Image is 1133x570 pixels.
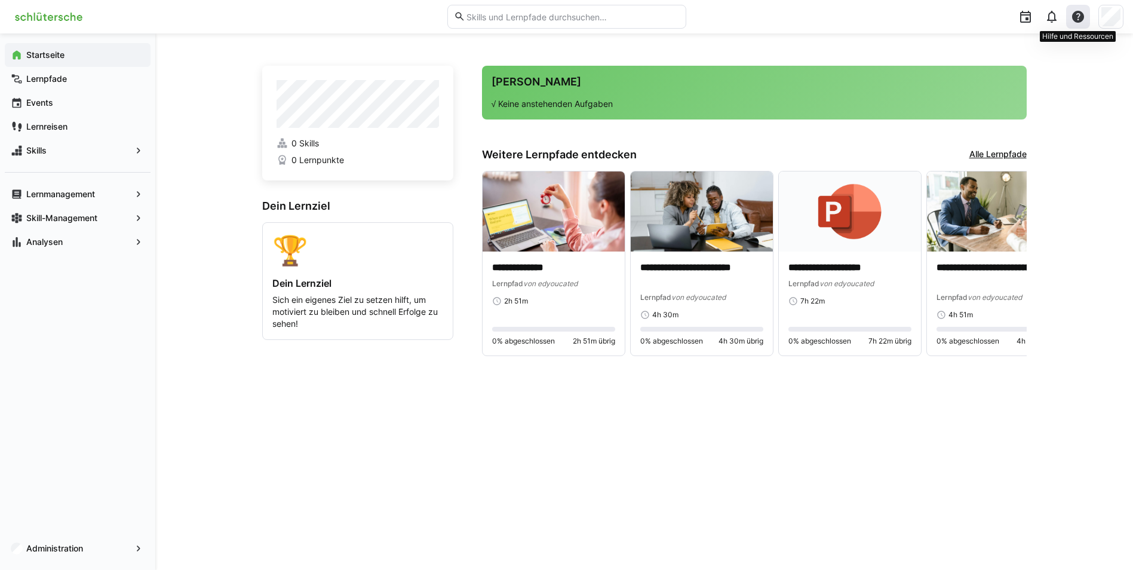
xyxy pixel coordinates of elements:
span: 4h 30m [652,310,678,320]
h3: Dein Lernziel [262,200,453,213]
span: 0% abgeschlossen [640,336,703,346]
span: 4h 30m übrig [719,336,763,346]
span: 0 Lernpunkte [291,154,344,166]
h4: Dein Lernziel [272,277,443,289]
span: Lernpfad [492,279,523,288]
span: 4h 51m übrig [1017,336,1060,346]
p: Sich ein eigenes Ziel zu setzen hilft, um motiviert zu bleiben und schnell Erfolge zu sehen! [272,294,443,330]
span: von edyoucated [523,279,578,288]
span: Lernpfad [788,279,819,288]
span: 0% abgeschlossen [492,336,555,346]
span: 0% abgeschlossen [788,336,851,346]
div: Hilfe und Ressourcen [1040,31,1116,42]
img: image [927,171,1069,252]
span: 4h 51m [948,310,973,320]
img: image [483,171,625,252]
input: Skills und Lernpfade durchsuchen… [465,11,679,22]
a: 0 Skills [277,137,439,149]
span: 0 Skills [291,137,319,149]
div: 🏆 [272,232,443,268]
span: von edyoucated [968,293,1022,302]
p: √ Keine anstehenden Aufgaben [492,98,1017,110]
span: 7h 22m übrig [868,336,911,346]
span: von edyoucated [819,279,874,288]
span: 0% abgeschlossen [937,336,999,346]
span: Lernpfad [937,293,968,302]
span: von edyoucated [671,293,726,302]
span: 2h 51m [504,296,528,306]
h3: [PERSON_NAME] [492,75,1017,88]
span: 2h 51m übrig [573,336,615,346]
span: 7h 22m [800,296,825,306]
a: Alle Lernpfade [969,148,1027,161]
h3: Weitere Lernpfade entdecken [482,148,637,161]
img: image [631,171,773,252]
span: Lernpfad [640,293,671,302]
img: image [779,171,921,252]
